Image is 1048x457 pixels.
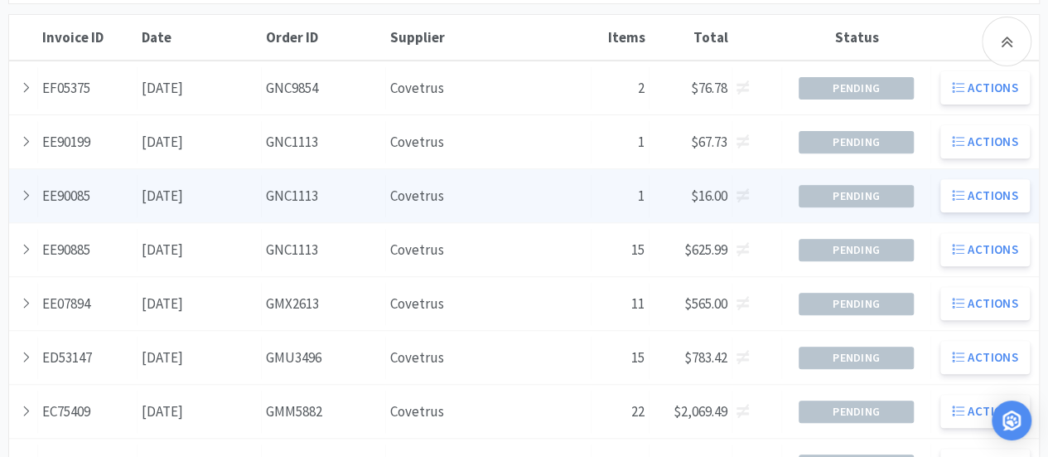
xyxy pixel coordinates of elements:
[138,337,262,379] div: [DATE]
[691,79,727,97] span: $76.78
[38,391,138,433] div: EC75409
[592,337,650,379] div: 15
[386,337,592,379] div: Covetrus
[38,337,138,379] div: ED53147
[262,121,386,163] div: GNC1113
[386,283,592,325] div: Covetrus
[940,233,1030,266] button: Actions
[940,125,1030,158] button: Actions
[38,121,138,163] div: EE90199
[262,67,386,109] div: GNC9854
[138,175,262,217] div: [DATE]
[38,175,138,217] div: EE90085
[684,294,727,313] span: $565.00
[42,28,133,46] div: Invoice ID
[684,348,727,367] span: $783.42
[138,391,262,433] div: [DATE]
[592,175,650,217] div: 1
[262,337,386,379] div: GMU3496
[992,401,1031,440] div: Open Intercom Messenger
[799,186,913,207] span: Pending
[674,402,727,421] span: $2,069.49
[138,67,262,109] div: [DATE]
[940,179,1030,212] button: Actions
[592,391,650,433] div: 22
[684,241,727,259] span: $625.99
[691,187,727,205] span: $16.00
[390,28,587,46] div: Supplier
[386,121,592,163] div: Covetrus
[262,391,386,433] div: GMM5882
[799,240,913,260] span: Pending
[596,28,645,46] div: Items
[940,71,1030,105] button: Actions
[262,175,386,217] div: GNC1113
[940,395,1030,428] button: Actions
[654,28,728,46] div: Total
[142,28,258,46] div: Date
[691,133,727,151] span: $67.73
[592,229,650,271] div: 15
[266,28,382,46] div: Order ID
[138,121,262,163] div: [DATE]
[138,283,262,325] div: [DATE]
[799,401,913,422] span: Pending
[38,67,138,109] div: EF05375
[799,348,913,368] span: Pending
[940,341,1030,374] button: Actions
[38,283,138,325] div: EE07894
[940,287,1030,320] button: Actions
[592,283,650,325] div: 11
[262,283,386,325] div: GMX2613
[786,28,927,46] div: Status
[38,229,138,271] div: EE90885
[386,175,592,217] div: Covetrus
[386,391,592,433] div: Covetrus
[799,132,913,153] span: Pending
[262,229,386,271] div: GNC1113
[138,229,262,271] div: [DATE]
[386,67,592,109] div: Covetrus
[592,67,650,109] div: 2
[592,121,650,163] div: 1
[799,78,913,99] span: Pending
[799,294,913,314] span: Pending
[386,229,592,271] div: Covetrus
